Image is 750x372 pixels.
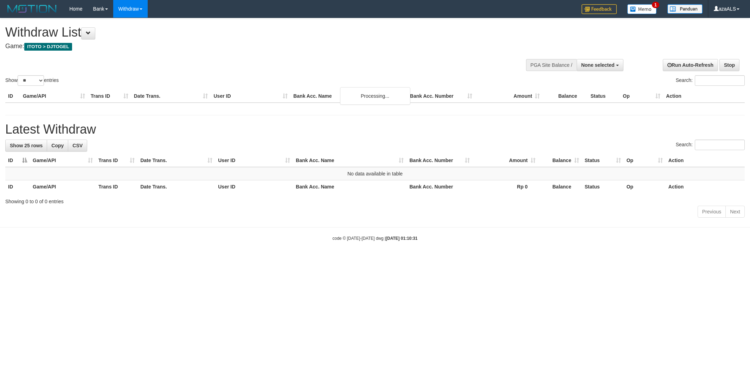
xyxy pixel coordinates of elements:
[652,2,659,8] span: 1
[526,59,577,71] div: PGA Site Balance /
[666,154,745,167] th: Action
[543,90,588,103] th: Balance
[47,140,68,152] a: Copy
[725,206,745,218] a: Next
[20,90,88,103] th: Game/API
[676,140,745,150] label: Search:
[24,43,72,51] span: ITOTO > DJTOGEL
[473,180,538,193] th: Rp 0
[30,154,96,167] th: Game/API: activate to sort column ascending
[340,87,410,105] div: Processing...
[293,154,406,167] th: Bank Acc. Name: activate to sort column ascending
[695,75,745,86] input: Search:
[5,180,30,193] th: ID
[137,154,215,167] th: Date Trans.: activate to sort column ascending
[333,236,418,241] small: code © [DATE]-[DATE] dwg |
[582,154,624,167] th: Status: activate to sort column ascending
[577,59,623,71] button: None selected
[475,90,543,103] th: Amount
[137,180,215,193] th: Date Trans.
[5,25,493,39] h1: Withdraw List
[676,75,745,86] label: Search:
[663,90,745,103] th: Action
[582,180,624,193] th: Status
[627,4,657,14] img: Button%20Memo.svg
[211,90,290,103] th: User ID
[667,4,703,14] img: panduan.png
[663,59,718,71] a: Run Auto-Refresh
[96,180,137,193] th: Trans ID
[72,143,83,148] span: CSV
[10,143,43,148] span: Show 25 rows
[5,140,47,152] a: Show 25 rows
[581,62,615,68] span: None selected
[538,180,582,193] th: Balance
[5,195,745,205] div: Showing 0 to 0 of 0 entries
[624,180,666,193] th: Op
[290,90,407,103] th: Bank Acc. Name
[5,122,745,136] h1: Latest Withdraw
[407,90,475,103] th: Bank Acc. Number
[30,180,96,193] th: Game/API
[51,143,64,148] span: Copy
[620,90,663,103] th: Op
[293,180,406,193] th: Bank Acc. Name
[406,180,472,193] th: Bank Acc. Number
[624,154,666,167] th: Op: activate to sort column ascending
[5,75,59,86] label: Show entries
[698,206,726,218] a: Previous
[695,140,745,150] input: Search:
[5,154,30,167] th: ID: activate to sort column descending
[68,140,87,152] a: CSV
[538,154,582,167] th: Balance: activate to sort column ascending
[5,4,59,14] img: MOTION_logo.png
[5,90,20,103] th: ID
[215,180,293,193] th: User ID
[131,90,211,103] th: Date Trans.
[18,75,44,86] select: Showentries
[582,4,617,14] img: Feedback.jpg
[588,90,620,103] th: Status
[5,43,493,50] h4: Game:
[473,154,538,167] th: Amount: activate to sort column ascending
[386,236,417,241] strong: [DATE] 01:10:31
[406,154,472,167] th: Bank Acc. Number: activate to sort column ascending
[719,59,739,71] a: Stop
[96,154,137,167] th: Trans ID: activate to sort column ascending
[666,180,745,193] th: Action
[88,90,131,103] th: Trans ID
[215,154,293,167] th: User ID: activate to sort column ascending
[5,167,745,180] td: No data available in table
